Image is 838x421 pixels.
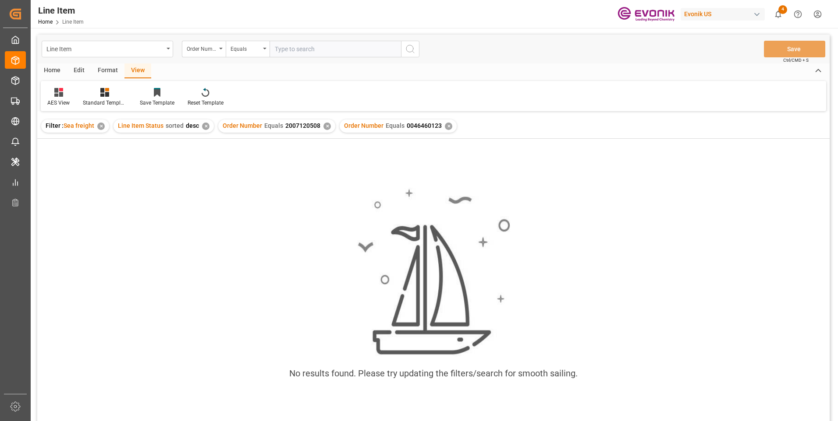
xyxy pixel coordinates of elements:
[231,43,260,53] div: Equals
[46,43,163,54] div: Line Item
[124,63,151,78] div: View
[445,123,452,130] div: ✕
[344,122,383,129] span: Order Number
[681,6,768,22] button: Evonik US
[764,41,825,57] button: Save
[182,41,226,57] button: open menu
[386,122,405,129] span: Equals
[187,43,217,53] div: Order Number
[202,123,209,130] div: ✕
[186,122,199,129] span: desc
[768,4,788,24] button: show 4 new notifications
[46,122,64,129] span: Filter :
[38,19,53,25] a: Home
[223,122,262,129] span: Order Number
[357,188,510,356] img: smooth_sailing.jpeg
[323,123,331,130] div: ✕
[140,99,174,107] div: Save Template
[788,4,808,24] button: Help Center
[681,8,765,21] div: Evonik US
[778,5,787,14] span: 4
[42,41,173,57] button: open menu
[166,122,184,129] span: sorted
[618,7,675,22] img: Evonik-brand-mark-Deep-Purple-RGB.jpeg_1700498283.jpeg
[91,63,124,78] div: Format
[64,122,94,129] span: Sea freight
[264,122,283,129] span: Equals
[188,99,224,107] div: Reset Template
[83,99,127,107] div: Standard Templates
[289,367,578,380] div: No results found. Please try updating the filters/search for smooth sailing.
[407,122,442,129] span: 0046460123
[401,41,419,57] button: search button
[285,122,320,129] span: 2007120508
[783,57,809,63] span: Ctrl/CMD + S
[270,41,401,57] input: Type to search
[47,99,70,107] div: AES View
[67,63,91,78] div: Edit
[37,63,67,78] div: Home
[97,123,105,130] div: ✕
[118,122,163,129] span: Line Item Status
[38,4,84,17] div: Line Item
[226,41,270,57] button: open menu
